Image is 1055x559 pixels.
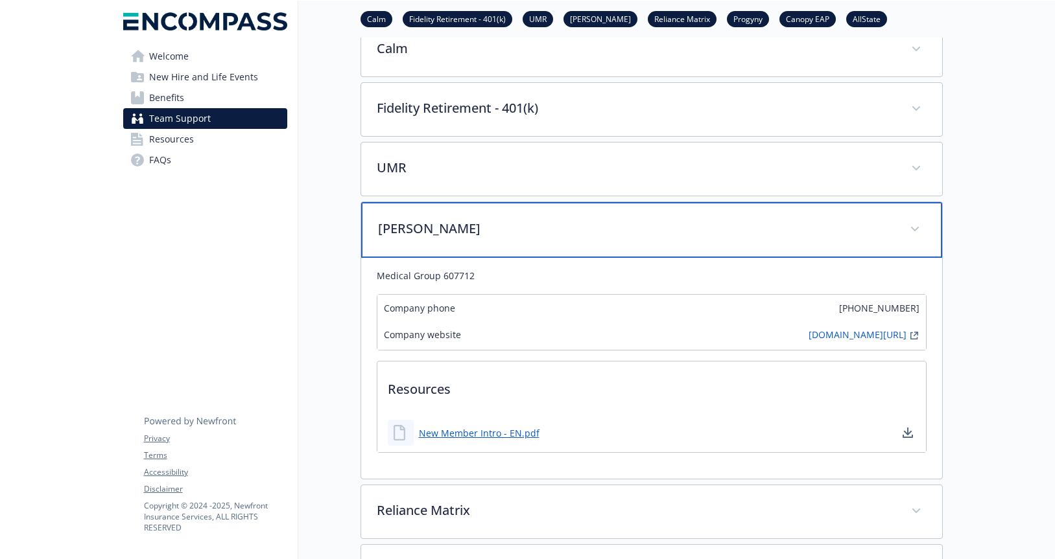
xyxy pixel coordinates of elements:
div: [PERSON_NAME] [361,258,942,479]
a: Privacy [144,433,287,444]
a: Team Support [123,108,287,129]
a: Disclaimer [144,483,287,495]
div: Calm [361,23,942,76]
span: Welcome [149,46,189,67]
a: Accessibility [144,466,287,478]
div: UMR [361,143,942,196]
a: external [907,328,922,343]
div: Reliance Matrix [361,485,942,538]
a: New Member Intro - EN.pdf [419,426,539,440]
span: Team Support [149,108,211,129]
span: Company website [384,328,461,343]
a: Calm [361,12,392,25]
a: Terms [144,450,287,461]
a: Reliance Matrix [648,12,717,25]
span: Company phone [384,301,455,315]
span: Benefits [149,87,184,108]
div: Fidelity Retirement - 401(k) [361,83,942,136]
a: [DOMAIN_NAME][URL] [809,328,907,343]
a: Canopy EAP [779,12,836,25]
p: Calm [377,39,895,58]
a: Fidelity Retirement - 401(k) [403,12,512,25]
p: [PERSON_NAME] [378,219,894,238]
span: Resources [149,129,194,150]
p: Reliance Matrix [377,501,895,520]
p: Copyright © 2024 - 2025 , Newfront Insurance Services, ALL RIGHTS RESERVED [144,500,287,533]
a: Progyny [727,12,769,25]
a: Benefits [123,87,287,108]
p: Resources [377,361,926,409]
span: FAQs [149,150,171,170]
span: [PHONE_NUMBER] [839,301,919,315]
span: New Hire and Life Events [149,67,258,87]
p: UMR [377,158,895,177]
a: [PERSON_NAME] [563,12,637,25]
a: Resources [123,129,287,150]
a: AllState [846,12,887,25]
p: Medical Group 607712 [377,268,927,284]
a: download document [900,425,916,440]
a: New Hire and Life Events [123,67,287,87]
div: [PERSON_NAME] [361,202,942,258]
a: Welcome [123,46,287,67]
p: Fidelity Retirement - 401(k) [377,98,895,118]
a: FAQs [123,150,287,170]
a: UMR [523,12,553,25]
